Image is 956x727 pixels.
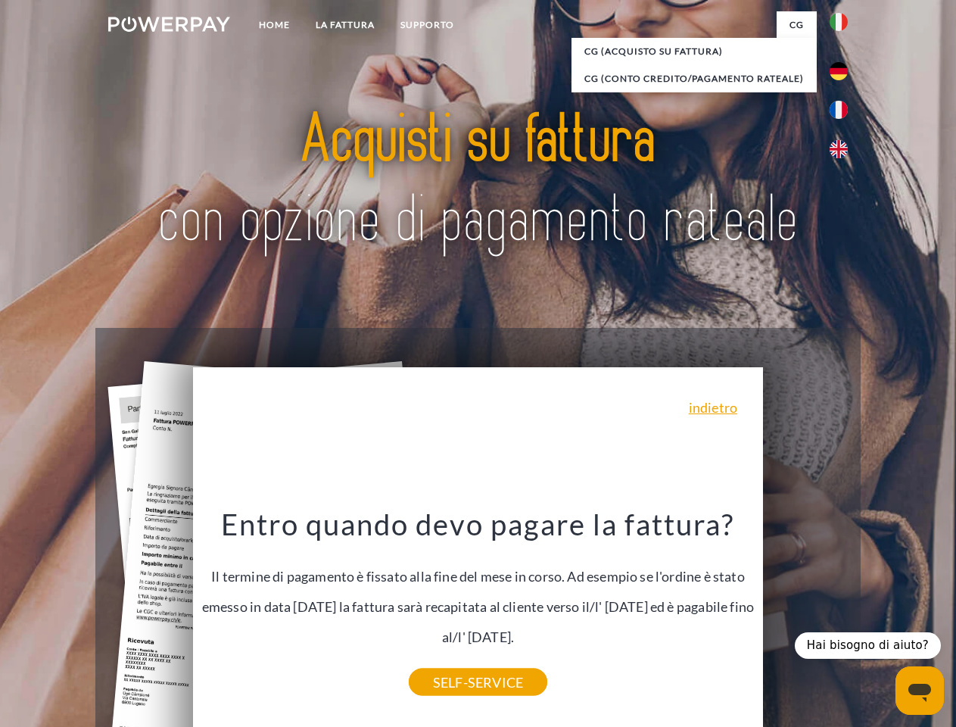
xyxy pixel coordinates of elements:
[777,11,817,39] a: CG
[830,101,848,119] img: fr
[303,11,388,39] a: LA FATTURA
[830,62,848,80] img: de
[830,140,848,158] img: en
[571,65,817,92] a: CG (Conto Credito/Pagamento rateale)
[108,17,230,32] img: logo-powerpay-white.svg
[830,13,848,31] img: it
[895,666,944,715] iframe: Pulsante per aprire la finestra di messaggistica, conversazione in corso
[246,11,303,39] a: Home
[388,11,467,39] a: Supporto
[571,38,817,65] a: CG (Acquisto su fattura)
[689,401,737,414] a: indietro
[795,632,941,659] div: Hai bisogno di aiuto?
[409,669,547,696] a: SELF-SERVICE
[202,506,755,542] h3: Entro quando devo pagare la fattura?
[145,73,811,290] img: title-powerpay_it.svg
[202,506,755,682] div: Il termine di pagamento è fissato alla fine del mese in corso. Ad esempio se l'ordine è stato eme...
